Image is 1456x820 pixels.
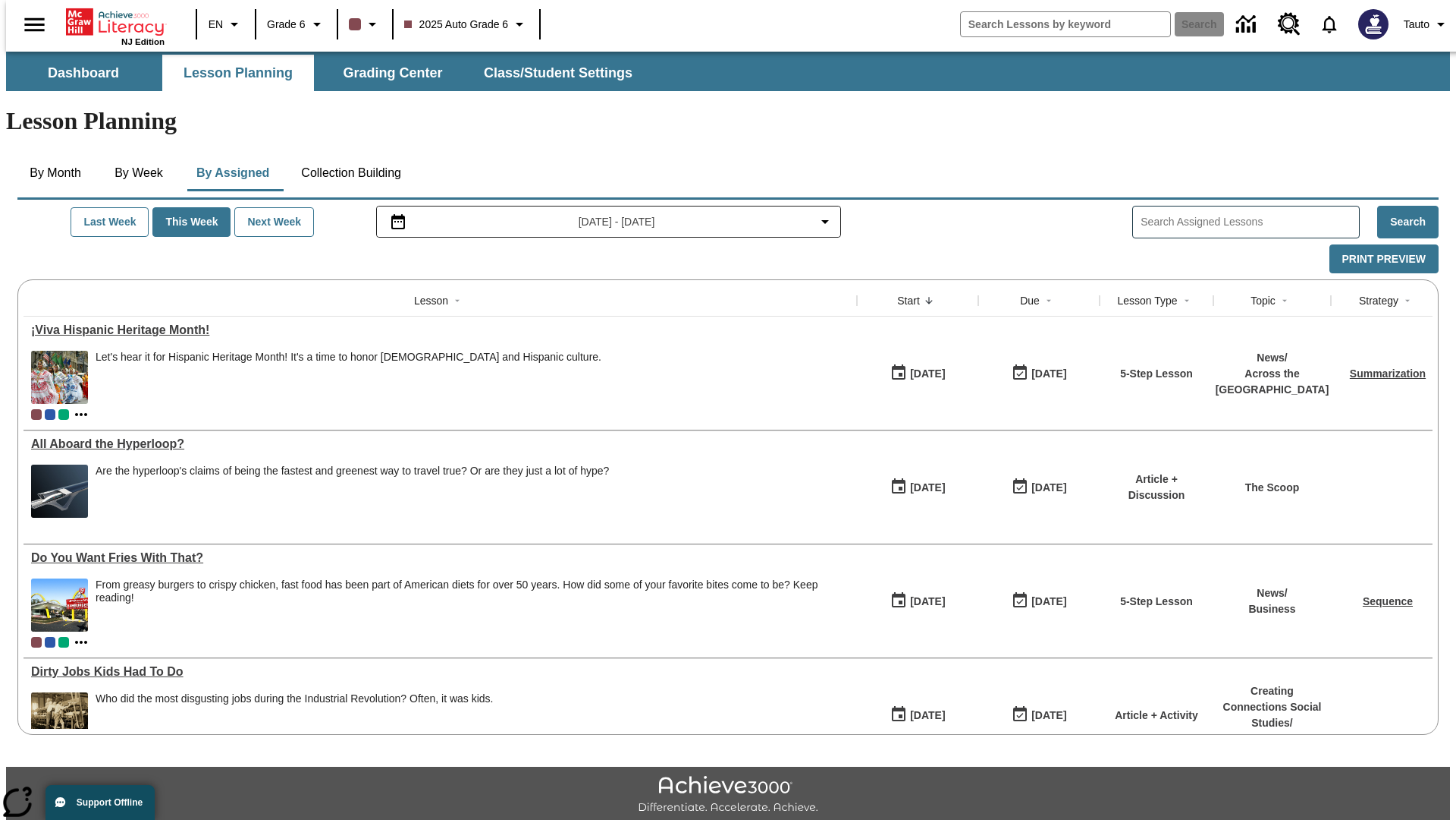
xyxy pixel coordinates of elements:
[1031,706,1066,725] div: [DATE]
[1404,17,1429,33] span: Tauto
[961,12,1170,36] input: search field
[1350,367,1426,380] a: Summarization
[45,785,155,820] button: Support Offline
[184,65,293,82] span: Lesson Planning
[1115,708,1198,724] p: Article + Activity
[910,706,945,725] div: [DATE]
[910,364,945,383] div: [DATE]
[17,155,93,191] button: By Month
[96,579,849,632] div: From greasy burgers to crispy chicken, fast food has been part of American diets for over 50 year...
[72,633,90,651] button: Show more classes
[45,637,55,648] div: OL 2025 Auto Grade 7
[1107,471,1206,503] p: Article + Discussion
[1377,206,1439,238] button: Search
[448,292,466,310] button: Sort
[66,5,165,46] div: Home
[45,409,55,420] div: OL 2025 Auto Grade 7
[31,692,88,746] img: Black and white photo of two young boys standing on a piece of heavy machinery
[31,665,849,679] a: Dirty Jobs Kids Had To Do, Lessons
[6,55,646,91] div: SubNavbar
[31,323,849,337] a: ¡Viva Hispanic Heritage Month! , Lessons
[31,551,849,565] a: Do You Want Fries With That?, Lessons
[1398,11,1456,38] button: Profile/Settings
[343,65,442,82] span: Grading Center
[1006,587,1072,616] button: 07/20/26: Last day the lesson can be accessed
[1117,293,1177,308] div: Lesson Type
[1269,4,1310,45] a: Resource Center, Will open in new tab
[77,797,143,808] span: Support Offline
[96,692,494,746] div: Who did the most disgusting jobs during the Industrial Revolution? Often, it was kids.
[202,11,250,38] button: Language: EN, Select a language
[1006,359,1072,388] button: 09/21/25: Last day the lesson can be accessed
[1020,293,1040,308] div: Due
[1227,4,1269,46] a: Data Center
[101,155,177,191] button: By Week
[1216,366,1329,398] p: Across the [GEOGRAPHIC_DATA]
[1040,292,1058,310] button: Sort
[31,437,849,451] a: All Aboard the Hyperloop?, Lessons
[897,293,920,308] div: Start
[317,55,469,91] button: Grading Center
[31,409,42,420] div: Current Class
[1006,473,1072,502] button: 06/30/26: Last day the lesson can be accessed
[31,551,849,565] div: Do You Want Fries With That?
[66,7,165,37] a: Home
[96,351,601,404] div: Let's hear it for Hispanic Heritage Month! It's a time to honor Hispanic Americans and Hispanic c...
[885,359,950,388] button: 09/15/25: First time the lesson was available
[31,323,849,337] div: ¡Viva Hispanic Heritage Month!
[31,351,88,404] img: A photograph of Hispanic women participating in a parade celebrating Hispanic culture. The women ...
[6,52,1450,91] div: SubNavbar
[1031,592,1066,611] div: [DATE]
[31,665,849,679] div: Dirty Jobs Kids Had To Do
[31,465,88,518] img: Artist rendering of Hyperloop TT vehicle entering a tunnel
[96,465,609,518] div: Are the hyperloop's claims of being the fastest and greenest way to travel true? Or are they just...
[579,214,655,230] span: [DATE] - [DATE]
[1216,350,1329,366] p: News /
[121,37,165,46] span: NJ Edition
[1349,5,1398,44] button: Select a new avatar
[58,409,69,420] div: 2025 Auto Grade 4
[1248,601,1295,617] p: Business
[31,637,42,648] div: Current Class
[472,55,645,91] button: Class/Student Settings
[1178,292,1196,310] button: Sort
[8,55,159,91] button: Dashboard
[1276,292,1294,310] button: Sort
[96,692,494,705] div: Who did the most disgusting jobs during the Industrial Revolution? Often, it was kids.
[96,465,609,478] div: Are the hyperloop's claims of being the fastest and greenest way to travel true? Or are they just...
[1031,478,1066,497] div: [DATE]
[58,637,69,648] div: 2025 Auto Grade 4
[1248,585,1295,601] p: News /
[1359,293,1398,308] div: Strategy
[289,155,413,191] button: Collection Building
[1363,595,1413,607] a: Sequence
[1245,480,1300,496] p: The Scoop
[910,592,945,611] div: [DATE]
[96,351,601,364] div: Let's hear it for Hispanic Heritage Month! It's a time to honor [DEMOGRAPHIC_DATA] and Hispanic c...
[910,478,945,497] div: [DATE]
[48,65,119,82] span: Dashboard
[816,213,834,231] svg: Collapse Date Range Filter
[72,405,90,424] button: Show more classes
[1031,364,1066,383] div: [DATE]
[1006,701,1072,730] button: 11/30/25: Last day the lesson can be accessed
[1310,5,1349,44] a: Notifications
[6,107,1450,135] h1: Lesson Planning
[383,213,835,231] button: Select the date range menu item
[1221,683,1323,731] p: Creating Connections Social Studies /
[398,11,535,38] button: Class: 2025 Auto Grade 6, Select your class
[1141,211,1359,233] input: Search Assigned Lessons
[1250,293,1276,308] div: Topic
[484,65,632,82] span: Class/Student Settings
[31,437,849,451] div: All Aboard the Hyperloop?
[31,579,88,632] img: One of the first McDonald's stores, with the iconic red sign and golden arches.
[404,17,509,33] span: 2025 Auto Grade 6
[1398,292,1417,310] button: Sort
